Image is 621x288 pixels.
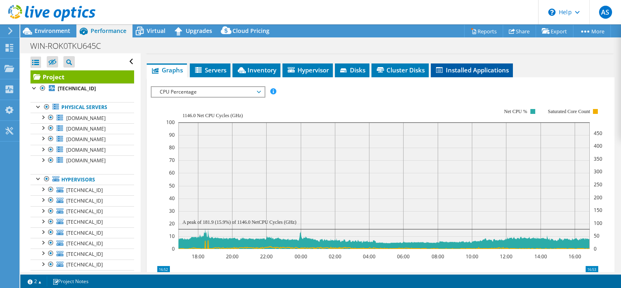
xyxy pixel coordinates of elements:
[504,109,527,114] text: Net CPU %
[66,240,103,247] span: [TECHNICAL_ID]
[66,197,103,204] span: [TECHNICAL_ID]
[435,66,509,74] span: Installed Applications
[30,270,134,281] a: [TECHNICAL_ID]
[30,260,134,270] a: [TECHNICAL_ID]
[169,169,175,176] text: 60
[232,27,269,35] span: Cloud Pricing
[594,130,602,137] text: 450
[66,208,103,215] span: [TECHNICAL_ID]
[30,70,134,83] a: Project
[169,195,175,202] text: 40
[35,27,70,35] span: Environment
[328,253,341,260] text: 02:00
[226,253,238,260] text: 20:00
[166,119,175,126] text: 100
[260,253,272,260] text: 22:00
[499,253,512,260] text: 12:00
[363,253,375,260] text: 04:00
[186,27,212,35] span: Upgrades
[169,144,175,151] text: 80
[30,249,134,259] a: [TECHNICAL_ID]
[573,25,611,37] a: More
[66,229,103,236] span: [TECHNICAL_ID]
[66,272,103,279] span: [TECHNICAL_ID]
[548,109,591,114] text: Saturated Core Count
[376,66,425,74] span: Cluster Disks
[30,83,134,94] a: [TECHNICAL_ID]
[30,113,134,123] a: [DOMAIN_NAME]
[47,276,94,286] a: Project Notes
[194,66,226,74] span: Servers
[182,113,243,118] text: 1146.0 Net CPU Cycles (GHz)
[66,136,106,143] span: [DOMAIN_NAME]
[30,227,134,238] a: [TECHNICAL_ID]
[237,66,276,74] span: Inventory
[169,207,175,214] text: 30
[30,195,134,206] a: [TECHNICAL_ID]
[26,41,113,50] h1: WIN-ROK0TKU645C
[594,142,602,149] text: 400
[294,253,307,260] text: 00:00
[66,218,103,225] span: [TECHNICAL_ID]
[594,194,602,201] text: 200
[147,27,165,35] span: Virtual
[30,174,134,185] a: Hypervisors
[534,253,547,260] text: 14:00
[594,232,599,239] text: 50
[594,155,602,162] text: 350
[156,87,260,97] span: CPU Percentage
[30,123,134,134] a: [DOMAIN_NAME]
[30,206,134,217] a: [TECHNICAL_ID]
[30,102,134,113] a: Physical Servers
[91,27,126,35] span: Performance
[30,217,134,227] a: [TECHNICAL_ID]
[169,131,175,138] text: 90
[568,253,581,260] text: 16:00
[58,85,96,92] b: [TECHNICAL_ID]
[30,185,134,195] a: [TECHNICAL_ID]
[66,157,106,164] span: [DOMAIN_NAME]
[169,233,175,240] text: 10
[66,261,103,268] span: [TECHNICAL_ID]
[599,6,612,19] span: AS
[397,253,409,260] text: 06:00
[30,145,134,155] a: [DOMAIN_NAME]
[465,253,478,260] text: 10:00
[339,66,365,74] span: Disks
[287,66,329,74] span: Hypervisor
[151,66,183,74] span: Graphs
[66,146,106,153] span: [DOMAIN_NAME]
[464,25,503,37] a: Reports
[30,134,134,144] a: [DOMAIN_NAME]
[548,9,556,16] svg: \n
[30,155,134,166] a: [DOMAIN_NAME]
[594,207,602,214] text: 150
[536,25,573,37] a: Export
[594,168,602,175] text: 300
[182,219,296,225] text: A peak of 181.9 (15.9%) of 1146.0 NetCPU Cycles (GHz)
[66,125,106,132] span: [DOMAIN_NAME]
[66,251,103,257] span: [TECHNICAL_ID]
[594,220,602,227] text: 100
[503,25,536,37] a: Share
[22,276,47,286] a: 2
[66,115,106,122] span: [DOMAIN_NAME]
[172,245,175,252] text: 0
[594,245,597,252] text: 0
[431,253,444,260] text: 08:00
[594,181,602,188] text: 250
[191,253,204,260] text: 18:00
[169,220,175,227] text: 20
[169,182,175,189] text: 50
[30,238,134,249] a: [TECHNICAL_ID]
[169,157,175,164] text: 70
[66,187,103,194] span: [TECHNICAL_ID]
